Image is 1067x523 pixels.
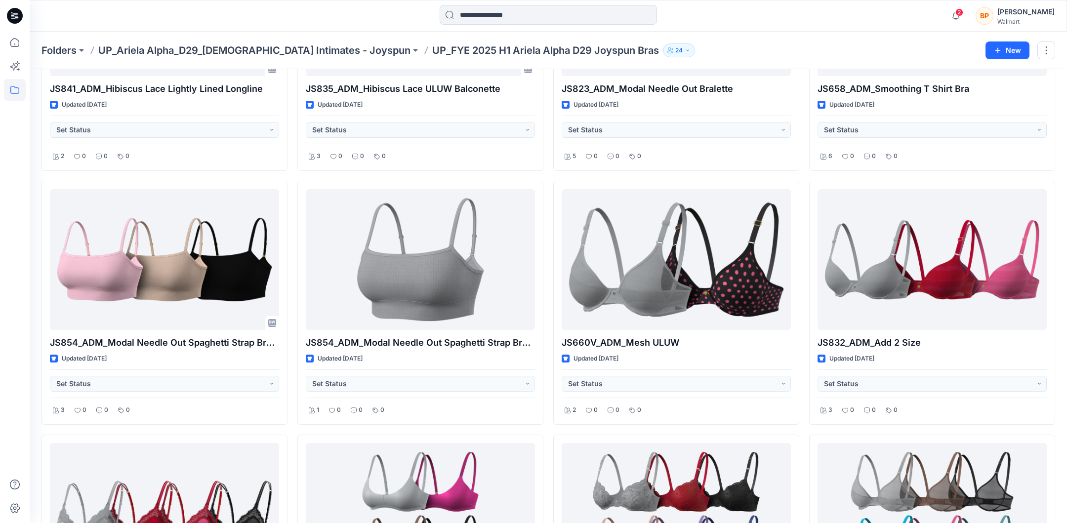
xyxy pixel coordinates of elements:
p: 0 [872,151,876,161]
a: JS854_ADM_Modal Needle Out Spaghetti Strap Bralette [50,189,279,330]
p: 6 [828,151,832,161]
button: 24 [663,43,695,57]
p: 0 [594,151,598,161]
a: JS660V_ADM_Mesh ULUW [562,189,791,330]
p: JS658_ADM_Smoothing T Shirt Bra [818,82,1047,96]
p: UP_FYE 2025 H1 Ariela Alpha D29 Joyspun Bras [432,43,659,57]
p: 0 [380,405,384,415]
p: 0 [850,405,854,415]
div: [PERSON_NAME] [997,6,1055,18]
p: 0 [850,151,854,161]
p: 0 [872,405,876,415]
p: 0 [337,405,341,415]
p: Updated [DATE] [574,100,618,110]
p: 0 [104,151,108,161]
p: 0 [82,405,86,415]
p: 5 [573,151,576,161]
p: 0 [894,405,898,415]
p: JS854_ADM_Modal Needle Out Spaghetti Strap Bralette [50,336,279,350]
p: Updated [DATE] [62,354,107,364]
p: Updated [DATE] [318,100,363,110]
p: JS841_ADM_Hibiscus Lace Lightly Lined Longline [50,82,279,96]
p: 1 [317,405,319,415]
p: 0 [894,151,898,161]
p: 2 [61,151,64,161]
p: 24 [675,45,683,56]
p: 3 [317,151,321,161]
p: 0 [637,405,641,415]
p: Updated [DATE] [62,100,107,110]
p: JS835_ADM_Hibiscus Lace ULUW Balconette [306,82,535,96]
a: JS832_ADM_Add 2 Size [818,189,1047,330]
p: JS832_ADM_Add 2 Size [818,336,1047,350]
p: 0 [616,405,619,415]
p: 0 [359,405,363,415]
span: 2 [955,8,963,16]
p: JS854_ADM_Modal Needle Out Spaghetti Strap Bralette [306,336,535,350]
p: 0 [125,151,129,161]
p: Updated [DATE] [829,354,874,364]
p: JS660V_ADM_Mesh ULUW [562,336,791,350]
p: 0 [382,151,386,161]
p: 0 [82,151,86,161]
div: BP [976,7,993,25]
p: 0 [126,405,130,415]
p: JS823_ADM_Modal Needle Out Bralette [562,82,791,96]
p: 0 [594,405,598,415]
p: 3 [61,405,65,415]
p: 0 [360,151,364,161]
a: JS854_ADM_Modal Needle Out Spaghetti Strap Bralette [306,189,535,330]
p: 0 [616,151,619,161]
p: 0 [104,405,108,415]
p: Updated [DATE] [829,100,874,110]
a: UP_Ariela Alpha_D29_[DEMOGRAPHIC_DATA] Intimates - Joyspun [98,43,410,57]
button: New [985,41,1029,59]
p: Updated [DATE] [574,354,618,364]
p: 0 [338,151,342,161]
p: 0 [637,151,641,161]
p: Updated [DATE] [318,354,363,364]
p: 3 [828,405,832,415]
a: Folders [41,43,77,57]
p: 2 [573,405,576,415]
div: Walmart [997,18,1055,25]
